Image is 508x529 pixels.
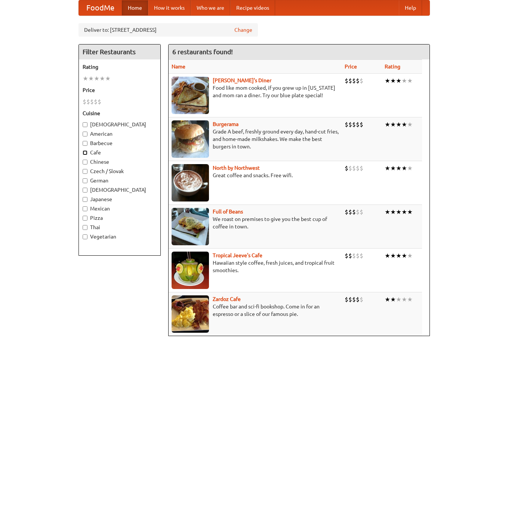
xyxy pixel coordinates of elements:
[172,172,339,179] p: Great coffee and snacks. Free wifi.
[105,74,111,83] li: ★
[83,224,157,231] label: Thai
[348,120,352,129] li: $
[360,77,363,85] li: $
[352,208,356,216] li: $
[360,120,363,129] li: $
[83,205,157,212] label: Mexican
[88,74,94,83] li: ★
[83,197,87,202] input: Japanese
[385,208,390,216] li: ★
[385,77,390,85] li: ★
[99,74,105,83] li: ★
[407,252,413,260] li: ★
[399,0,422,15] a: Help
[213,296,241,302] a: Zardoz Cafe
[78,23,258,37] div: Deliver to: [STREET_ADDRESS]
[172,259,339,274] p: Hawaiian style coffee, fresh juices, and tropical fruit smoothies.
[407,208,413,216] li: ★
[385,120,390,129] li: ★
[79,0,122,15] a: FoodMe
[234,26,252,34] a: Change
[360,208,363,216] li: $
[356,120,360,129] li: $
[172,208,209,245] img: beans.jpg
[83,158,157,166] label: Chinese
[83,178,87,183] input: German
[407,295,413,304] li: ★
[401,77,407,85] li: ★
[83,206,87,211] input: Mexican
[407,77,413,85] li: ★
[83,186,157,194] label: [DEMOGRAPHIC_DATA]
[83,63,157,71] h5: Rating
[345,120,348,129] li: $
[407,120,413,129] li: ★
[213,165,260,171] a: North by Northwest
[345,295,348,304] li: $
[401,164,407,172] li: ★
[345,64,357,70] a: Price
[148,0,191,15] a: How it works
[213,121,238,127] b: Burgerama
[385,252,390,260] li: ★
[213,77,271,83] a: [PERSON_NAME]'s Diner
[83,160,87,164] input: Chinese
[385,164,390,172] li: ★
[83,74,88,83] li: ★
[86,98,90,106] li: $
[90,98,94,106] li: $
[83,216,87,221] input: Pizza
[83,150,87,155] input: Cafe
[345,77,348,85] li: $
[401,295,407,304] li: ★
[83,149,157,156] label: Cafe
[356,252,360,260] li: $
[356,164,360,172] li: $
[98,98,101,106] li: $
[401,252,407,260] li: ★
[396,164,401,172] li: ★
[191,0,230,15] a: Who we are
[385,295,390,304] li: ★
[396,120,401,129] li: ★
[172,128,339,150] p: Grade A beef, freshly ground every day, hand-cut fries, and home-made milkshakes. We make the bes...
[83,86,157,94] h5: Price
[356,77,360,85] li: $
[83,188,87,193] input: [DEMOGRAPHIC_DATA]
[352,252,356,260] li: $
[172,303,339,318] p: Coffee bar and sci-fi bookshop. Come in for an espresso or a slice of our famous pie.
[348,208,352,216] li: $
[356,208,360,216] li: $
[83,132,87,136] input: American
[83,167,157,175] label: Czech / Slovak
[390,295,396,304] li: ★
[172,295,209,333] img: zardoz.jpg
[213,252,262,258] a: Tropical Jeeve's Cafe
[396,77,401,85] li: ★
[360,295,363,304] li: $
[213,209,243,215] a: Full of Beans
[390,164,396,172] li: ★
[348,295,352,304] li: $
[401,120,407,129] li: ★
[352,120,356,129] li: $
[390,77,396,85] li: ★
[396,252,401,260] li: ★
[352,295,356,304] li: $
[83,233,157,240] label: Vegetarian
[83,214,157,222] label: Pizza
[172,48,233,55] ng-pluralize: 6 restaurants found!
[94,74,99,83] li: ★
[360,164,363,172] li: $
[345,252,348,260] li: $
[83,121,157,128] label: [DEMOGRAPHIC_DATA]
[83,225,87,230] input: Thai
[345,208,348,216] li: $
[396,295,401,304] li: ★
[390,120,396,129] li: ★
